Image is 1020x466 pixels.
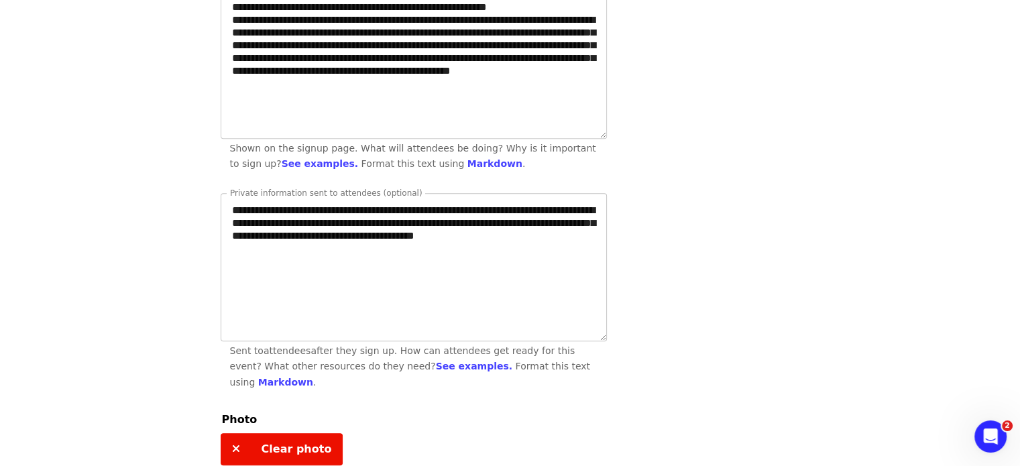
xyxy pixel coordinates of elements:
[232,443,240,455] i: times icon
[974,420,1007,453] iframe: Intercom live chat
[436,361,512,371] a: See examples.
[221,433,343,465] button: Clear photo
[361,158,526,169] div: Format this text using .
[262,443,332,455] span: Clear photo
[282,158,358,169] a: See examples.
[230,189,422,197] label: Private information sent to attendees (optional)
[1002,420,1013,431] span: 2
[222,413,258,426] span: Photo
[467,158,522,169] a: Markdown
[258,377,313,388] a: Markdown
[221,194,606,341] textarea: Private information sent to attendees (optional)
[230,361,590,387] div: Format this text using .
[230,343,598,390] div: Sent to attendees after they sign up. How can attendees get ready for this event? What other reso...
[230,141,598,172] div: Shown on the signup page. What will attendees be doing? Why is it important to sign up?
